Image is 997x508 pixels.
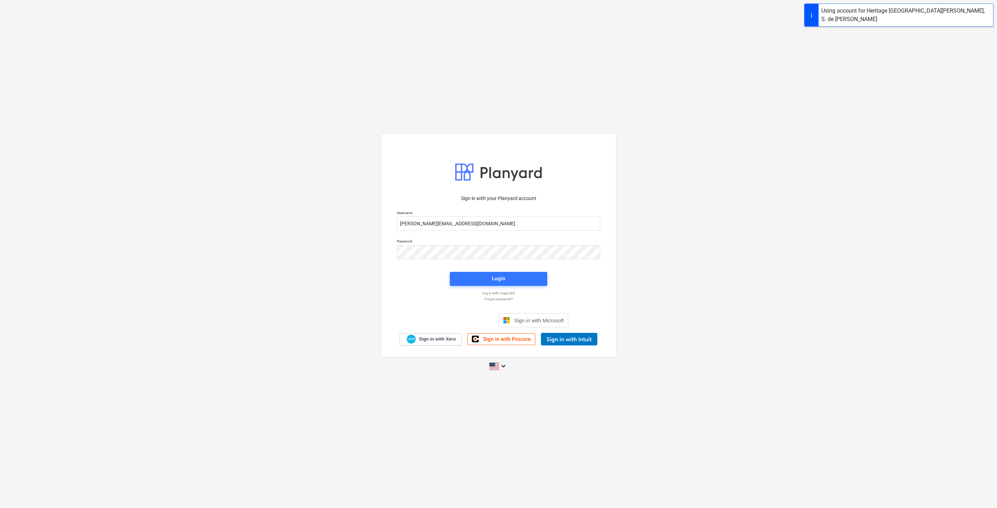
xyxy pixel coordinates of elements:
img: Xero logo [407,335,416,344]
a: Sign in with Procore [467,333,535,345]
a: Sign in with Xero [400,333,462,345]
span: Sign in with Procore [483,336,531,342]
p: Username [397,211,600,217]
p: Sign in with your Planyard account [397,195,600,202]
iframe: Sign in with Google Button [425,313,496,328]
div: Login [492,274,505,283]
a: Forgot password? [393,297,604,301]
i: keyboard_arrow_down [499,362,508,370]
div: Using account for Heritage [GEOGRAPHIC_DATA][PERSON_NAME], S. de [PERSON_NAME] [821,7,990,23]
img: Microsoft logo [503,317,510,324]
input: Username [397,217,600,231]
span: Sign in with Microsoft [514,317,564,323]
button: Login [450,272,547,286]
p: Password [397,239,600,245]
a: Log in with magic link [393,291,604,295]
span: Sign in with Xero [419,336,456,342]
